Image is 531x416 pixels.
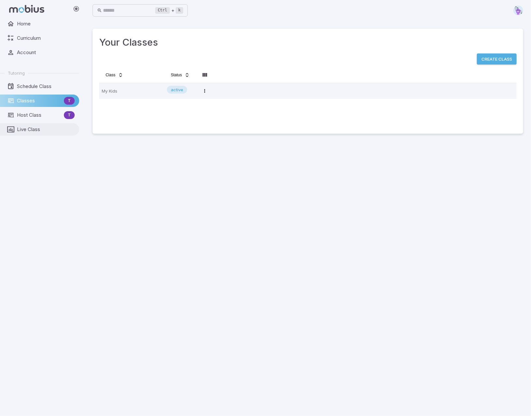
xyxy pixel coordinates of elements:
[17,49,75,56] span: Account
[17,97,61,104] span: Classes
[167,70,194,80] button: Status
[8,70,25,76] span: Tutoring
[513,6,523,15] img: pentagon.svg
[155,7,183,14] div: +
[106,72,115,78] span: Class
[167,86,187,93] span: active
[171,72,182,78] span: Status
[176,7,183,14] kbd: k
[199,70,210,80] button: Column visibility
[155,7,170,14] kbd: Ctrl
[64,97,75,104] span: T
[64,112,75,118] span: T
[17,126,75,133] span: Live Class
[17,83,75,90] span: Schedule Class
[102,70,127,80] button: Class
[17,111,61,119] span: Host Class
[102,86,162,96] p: My Kids
[477,53,517,65] button: Create Class
[99,35,517,50] h3: Your Classes
[17,20,75,27] span: Home
[17,35,75,42] span: Curriculum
